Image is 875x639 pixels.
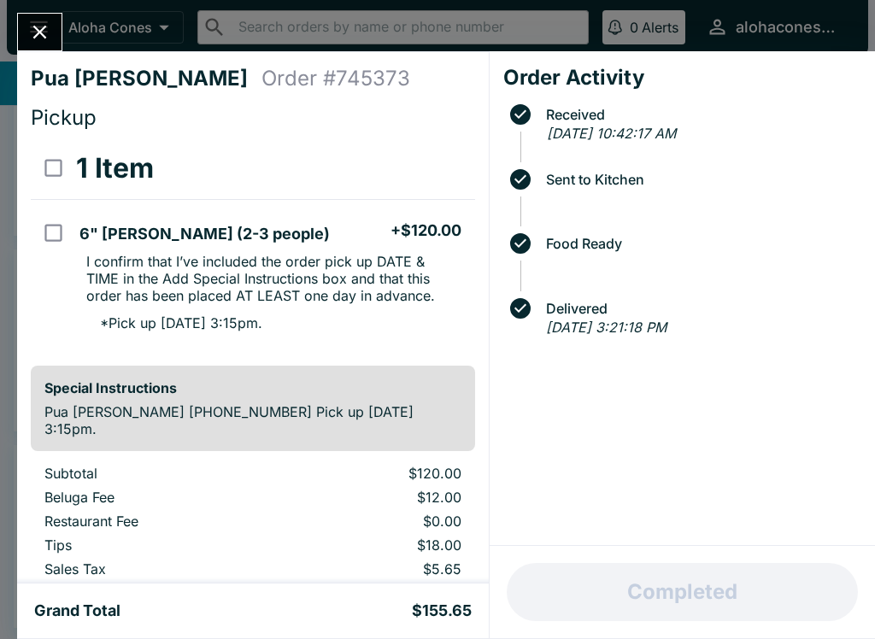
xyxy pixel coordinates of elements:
[44,560,257,577] p: Sales Tax
[44,465,257,482] p: Subtotal
[31,105,97,130] span: Pickup
[261,66,410,91] h4: Order # 745373
[285,560,461,577] p: $5.65
[31,138,475,352] table: orders table
[285,489,461,506] p: $12.00
[79,224,330,244] h5: 6" [PERSON_NAME] (2-3 people)
[44,403,461,437] p: Pua [PERSON_NAME] [PHONE_NUMBER] Pick up [DATE] 3:15pm.
[44,536,257,554] p: Tips
[18,14,62,50] button: Close
[44,379,461,396] h6: Special Instructions
[34,601,120,621] h5: Grand Total
[31,66,261,91] h4: Pua [PERSON_NAME]
[76,151,154,185] h3: 1 Item
[412,601,472,621] h5: $155.65
[537,172,861,187] span: Sent to Kitchen
[44,489,257,506] p: Beluga Fee
[537,301,861,316] span: Delivered
[537,236,861,251] span: Food Ready
[44,513,257,530] p: Restaurant Fee
[285,465,461,482] p: $120.00
[546,319,667,336] em: [DATE] 3:21:18 PM
[537,107,861,122] span: Received
[285,536,461,554] p: $18.00
[391,220,461,241] h5: + $120.00
[86,253,461,304] p: I confirm that I’ve included the order pick up DATE & TIME in the Add Special Instructions box an...
[547,125,676,142] em: [DATE] 10:42:17 AM
[31,465,475,584] table: orders table
[86,314,262,331] p: * Pick up [DATE] 3:15pm.
[503,65,861,91] h4: Order Activity
[285,513,461,530] p: $0.00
